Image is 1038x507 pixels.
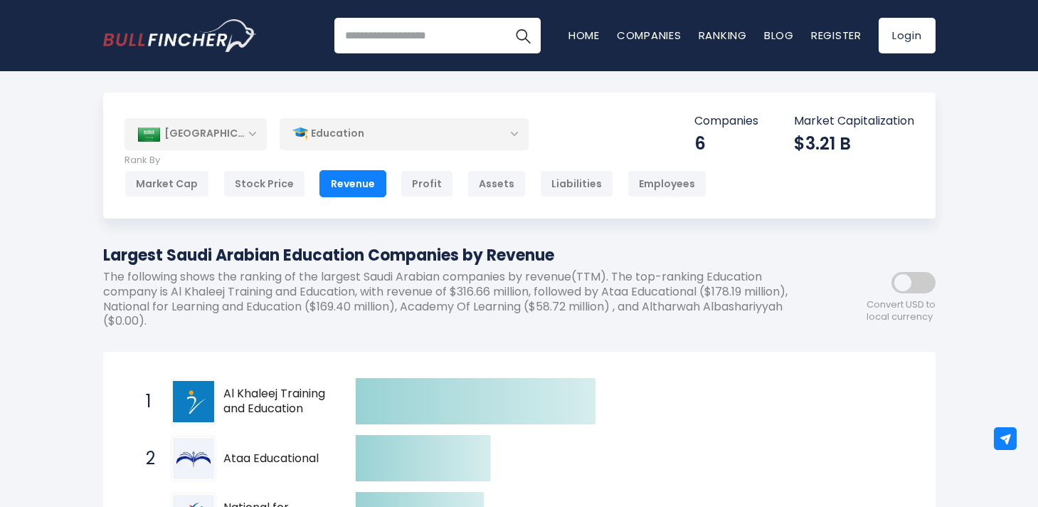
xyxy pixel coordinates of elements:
a: Login [879,18,936,53]
a: Register [811,28,862,43]
a: Ranking [699,28,747,43]
a: Home [568,28,600,43]
a: Go to homepage [103,19,256,52]
div: Education [280,117,529,150]
span: Al Khaleej Training and Education [223,387,331,417]
div: 6 [694,132,758,155]
div: $3.21 B [794,132,914,155]
div: Stock Price [223,170,305,197]
a: Blog [764,28,794,43]
img: Bullfincher logo [103,19,257,52]
div: Revenue [319,170,386,197]
span: Ataa Educational [223,451,331,466]
span: Convert USD to local currency [867,299,936,323]
h1: Largest Saudi Arabian Education Companies by Revenue [103,244,807,267]
p: Companies [694,114,758,129]
p: Rank By [125,155,706,167]
p: Market Capitalization [794,114,914,129]
div: Employees [627,170,706,197]
div: Assets [467,170,526,197]
div: Market Cap [125,170,209,197]
span: 2 [139,446,153,471]
div: Profit [401,170,453,197]
div: Liabilities [540,170,613,197]
img: Ataa Educational [173,438,214,479]
a: Companies [617,28,682,43]
p: The following shows the ranking of the largest Saudi Arabian companies by revenue(TTM). The top-r... [103,270,807,329]
button: Search [505,18,541,53]
div: [GEOGRAPHIC_DATA] [125,118,267,150]
img: Al Khaleej Training and Education [173,381,214,422]
span: 1 [139,390,153,414]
